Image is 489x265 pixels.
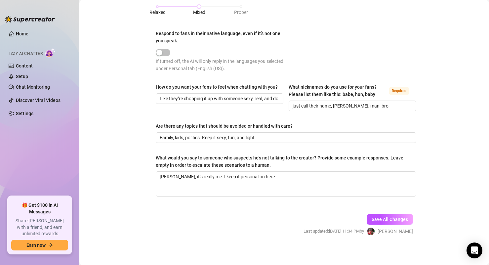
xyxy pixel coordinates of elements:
[367,228,375,235] img: Clarice Solis
[156,122,297,130] label: Are there any topics that should be avoided or handled with care?
[16,84,50,90] a: Chat Monitoring
[16,98,61,103] a: Discover Viral Videos
[378,228,413,235] span: [PERSON_NAME]
[160,134,411,141] input: Are there any topics that should be avoided or handled with care?
[11,240,68,250] button: Earn nowarrow-right
[234,10,248,15] span: Proper
[11,218,68,237] span: Share [PERSON_NAME] with a friend, and earn unlimited rewards
[156,154,412,169] div: What would you say to someone who suspects he's not talking to the creator? Provide some example ...
[48,243,53,247] span: arrow-right
[26,243,46,248] span: Earn now
[45,48,56,58] img: AI Chatter
[16,31,28,36] a: Home
[5,16,55,22] img: logo-BBDzfeDw.svg
[16,111,33,116] a: Settings
[160,95,278,102] input: How do you want your fans to feel when chatting with you?
[156,49,170,56] button: Respond to fans in their native language, even if it’s not one you speak.
[156,30,286,44] label: Respond to fans in their native language, even if it’s not one you speak.
[156,58,286,72] div: If turned off, the AI will only reply in the languages you selected under Personal tab (English (...
[156,83,278,91] div: How do you want your fans to feel when chatting with you?
[289,83,416,98] label: What nicknames do you use for your fans? Please list them like this: babe, hun, baby
[156,154,416,169] label: What would you say to someone who suspects he's not talking to the creator? Provide some example ...
[372,217,408,222] span: Save All Changes
[11,202,68,215] span: 🎁 Get $100 in AI Messages
[467,243,482,258] div: Open Intercom Messenger
[367,214,413,225] button: Save All Changes
[156,83,282,91] label: How do you want your fans to feel when chatting with you?
[293,102,411,110] input: What nicknames do you use for your fans? Please list them like this: babe, hun, baby
[289,83,387,98] div: What nicknames do you use for your fans? Please list them like this: babe, hun, baby
[156,172,416,196] textarea: What would you say to someone who suspects he's not talking to the creator? Provide some example ...
[149,10,166,15] span: Relaxed
[156,30,281,44] div: Respond to fans in their native language, even if it’s not one you speak.
[16,74,28,79] a: Setup
[16,63,33,68] a: Content
[304,228,364,235] span: Last updated: [DATE] 11:34 PM by
[389,87,409,95] span: Required
[9,51,43,57] span: Izzy AI Chatter
[193,10,205,15] span: Mixed
[156,122,293,130] div: Are there any topics that should be avoided or handled with care?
